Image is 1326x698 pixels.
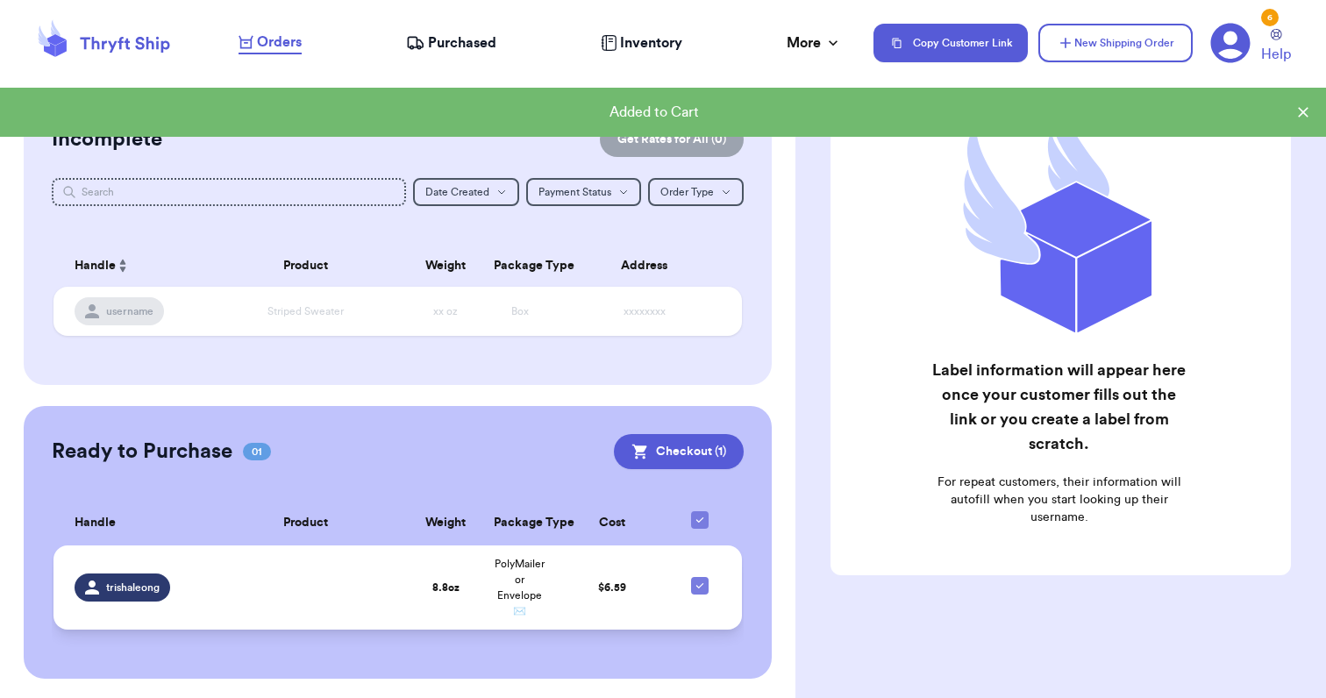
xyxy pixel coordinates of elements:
[428,32,496,53] span: Purchased
[257,32,302,53] span: Orders
[413,178,519,206] button: Date Created
[483,501,557,545] th: Package Type
[930,474,1187,526] p: For repeat customers, their information will autofill when you start looking up their username.
[267,306,344,317] span: Striped Sweater
[106,304,153,318] span: username
[526,178,641,206] button: Payment Status
[75,514,116,532] span: Handle
[624,306,666,317] span: xxxxxxxx
[14,102,1294,123] div: Added to Cart
[538,187,611,197] span: Payment Status
[495,559,545,616] span: PolyMailer or Envelope ✉️
[409,245,482,287] th: Weight
[406,32,496,53] a: Purchased
[1038,24,1193,62] button: New Shipping Order
[1261,9,1279,26] div: 6
[483,245,557,287] th: Package Type
[202,501,409,545] th: Product
[1261,29,1291,65] a: Help
[425,187,489,197] span: Date Created
[116,255,130,276] button: Sort ascending
[1210,23,1251,63] a: 6
[243,443,271,460] span: 01
[409,501,482,545] th: Weight
[557,501,668,545] th: Cost
[239,32,302,54] a: Orders
[598,582,626,593] span: $ 6.59
[511,306,529,317] span: Box
[600,122,744,157] button: Get Rates for All (0)
[660,187,714,197] span: Order Type
[106,580,160,595] span: trishaleong
[432,582,460,593] strong: 8.8 oz
[52,438,232,466] h2: Ready to Purchase
[620,32,682,53] span: Inventory
[601,32,682,53] a: Inventory
[930,358,1187,456] h2: Label information will appear here once your customer fills out the link or you create a label fr...
[75,257,116,275] span: Handle
[52,125,162,153] h2: Incomplete
[873,24,1028,62] button: Copy Customer Link
[52,178,406,206] input: Search
[648,178,744,206] button: Order Type
[1261,44,1291,65] span: Help
[557,245,742,287] th: Address
[202,245,409,287] th: Product
[787,32,842,53] div: More
[433,306,458,317] span: xx oz
[614,434,744,469] button: Checkout (1)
